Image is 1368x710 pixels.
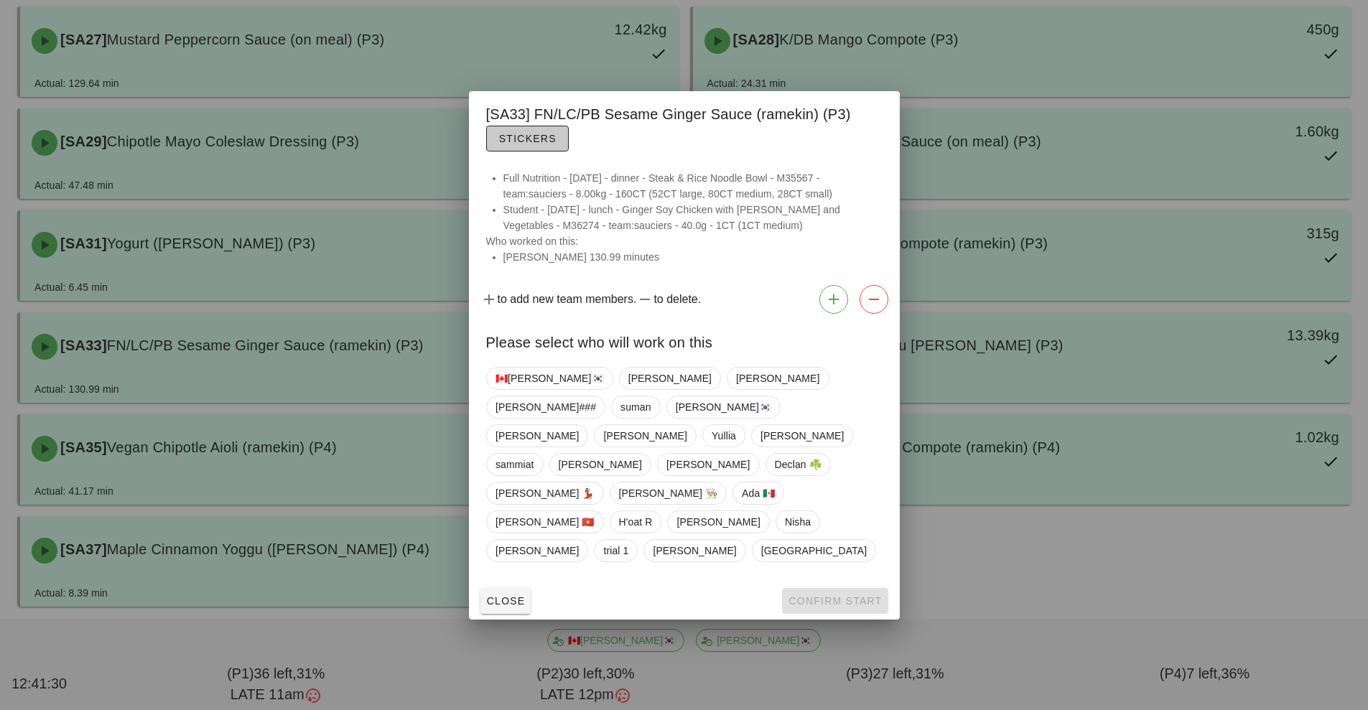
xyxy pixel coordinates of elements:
span: [PERSON_NAME] [676,511,760,533]
span: [PERSON_NAME] [558,454,641,475]
li: [PERSON_NAME] 130.99 minutes [503,249,883,265]
span: [PERSON_NAME] [736,368,819,389]
span: Declan ☘️ [774,454,821,475]
span: [PERSON_NAME] [653,540,736,561]
li: Full Nutrition - [DATE] - dinner - Steak & Rice Noodle Bowl - M35567 - team:sauciers - 8.00kg - 1... [503,170,883,202]
span: trial 1 [603,540,628,561]
span: [PERSON_NAME] [495,425,579,447]
span: Ada 🇲🇽 [742,482,775,504]
span: [PERSON_NAME]🇰🇷 [675,396,771,418]
div: [SA33] FN/LC/PB Sesame Ginger Sauce (ramekin) (P3) [469,91,900,159]
span: [PERSON_NAME] [603,425,687,447]
span: 🇨🇦[PERSON_NAME]🇰🇷 [495,368,604,389]
div: Who worked on this: [469,170,900,279]
span: H'oat R [618,511,652,533]
span: [PERSON_NAME] 🇻🇳 [495,511,595,533]
button: Stickers [486,126,569,151]
div: Please select who will work on this [469,319,900,361]
span: [PERSON_NAME]### [495,396,596,418]
span: [PERSON_NAME] [628,368,711,389]
span: [PERSON_NAME] [495,540,579,561]
span: Nisha [784,511,810,533]
li: Student - [DATE] - lunch - Ginger Soy Chicken with [PERSON_NAME] and Vegetables - M36274 - team:s... [503,202,883,233]
span: [PERSON_NAME] [760,425,843,447]
span: suman [620,396,651,418]
div: to add new team members. to delete. [469,279,900,319]
span: [PERSON_NAME] [666,454,750,475]
span: Stickers [498,133,557,144]
span: Yullia [711,425,735,447]
button: Close [480,588,531,614]
span: [PERSON_NAME] 👨🏼‍🍳 [618,482,717,504]
span: sammiat [495,454,534,475]
span: [PERSON_NAME] 💃🏽 [495,482,595,504]
span: Close [486,595,526,607]
span: [GEOGRAPHIC_DATA] [760,540,866,561]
